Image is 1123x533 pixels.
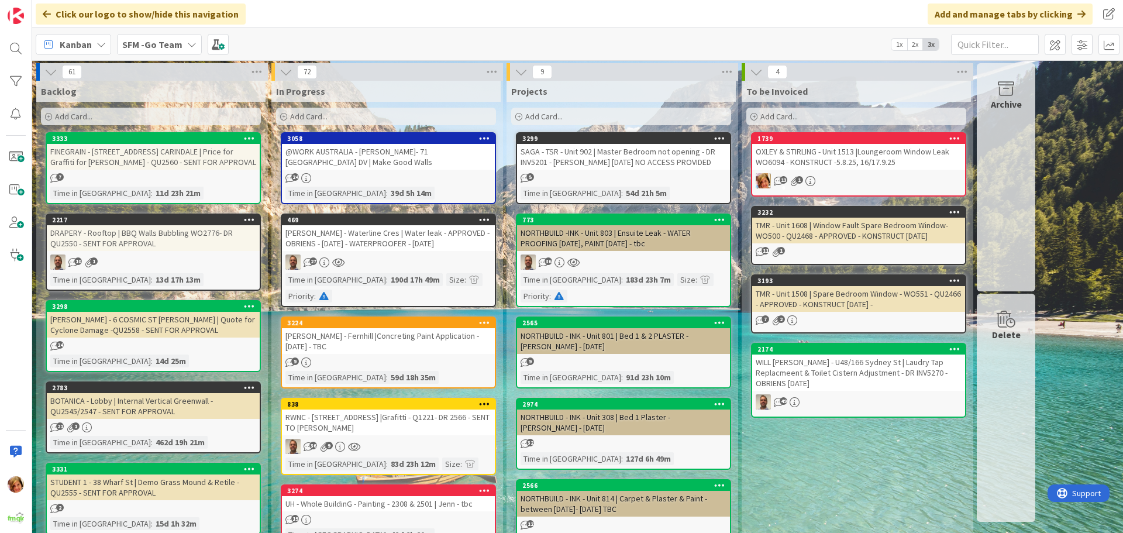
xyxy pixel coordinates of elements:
img: avatar [8,509,24,525]
span: 4 [767,65,787,79]
div: Size [442,458,460,470]
div: FINEGRAIN - [STREET_ADDRESS] CARINDALE | Price for Graffiti for [PERSON_NAME] - QU2560 - SENT FOR... [47,144,260,170]
div: 3299 [517,133,730,144]
b: SFM -Go Team [122,39,182,50]
div: Time in [GEOGRAPHIC_DATA] [285,273,386,286]
span: : [151,517,153,530]
div: @WORK AUSTRALIA - [PERSON_NAME]- 71 [GEOGRAPHIC_DATA] DV | Make Good Walls [282,144,495,170]
span: 9 [325,442,333,449]
div: 3299SAGA - TSR - Unit 902 | Master Bedroom not opening - DR INV5201 - [PERSON_NAME] [DATE] NO ACC... [517,133,730,170]
div: NORTHBUILD - INK - Unit 308 | Bed 1 Plaster - [PERSON_NAME] - [DATE] [517,410,730,435]
div: 3193TMR - Unit 1508 | Spare Bedroom Window - WO551 - QU2466 - APPROVED - KONSTRUCT [DATE] - [752,276,965,312]
div: Time in [GEOGRAPHIC_DATA] [285,458,386,470]
div: 11d 23h 21m [153,187,204,200]
div: BOTANICA - Lobby | Internal Vertical Greenwall - QU2545/2547 - SENT FOR APPROVAL [47,393,260,419]
span: 27 [309,257,317,265]
div: Time in [GEOGRAPHIC_DATA] [50,187,151,200]
span: Support [25,2,53,16]
img: SD [756,394,771,410]
div: [PERSON_NAME] - Waterline Cres | Water leak - APPROVED - OBRIENS - [DATE] - WATERPROOFER - [DATE] [282,225,495,251]
div: Time in [GEOGRAPHIC_DATA] [50,273,151,286]
div: 2783 [52,384,260,392]
span: : [151,187,153,200]
span: : [464,273,466,286]
div: DRAPERY - Rooftop | BBQ Walls Bubbling WO2776- DR QU2550 - SENT FOR APPROVAL [47,225,260,251]
div: Time in [GEOGRAPHIC_DATA] [50,517,151,530]
div: Click our logo to show/hide this navigation [36,4,246,25]
span: 24 [291,173,299,181]
span: : [460,458,462,470]
div: 1739 [752,133,965,144]
span: 9 [291,357,299,365]
span: 1 [795,176,803,184]
span: 1 [72,422,80,430]
div: 3232TMR - Unit 1608 | Window Fault Spare Bedroom Window- WO500 - QU2468 - APPROVED - KONSTRUCT [D... [752,207,965,243]
div: 3331 [52,465,260,473]
div: SD [47,255,260,270]
div: 2565 [522,319,730,327]
span: Add Card... [525,111,563,122]
div: 83d 23h 12m [388,458,439,470]
div: 3333 [52,135,260,143]
img: Visit kanbanzone.com [8,8,24,24]
div: 469 [282,215,495,225]
div: Size [677,273,695,286]
span: 12 [526,520,534,528]
div: 13d 17h 13m [153,273,204,286]
div: SD [517,255,730,270]
span: 1 [90,257,98,265]
span: 3x [923,39,939,50]
div: 3224 [282,318,495,328]
span: 24 [56,341,64,349]
div: 2565 [517,318,730,328]
div: Time in [GEOGRAPHIC_DATA] [285,187,386,200]
span: 21 [56,422,64,430]
div: 2565NORTHBUILD - INK - Unit 801 | Bed 1 & 2 PLASTER - [PERSON_NAME] - [DATE] [517,318,730,354]
div: 3193 [752,276,965,286]
span: 2 [56,504,64,511]
div: Priority [521,290,549,302]
span: 7 [762,315,769,323]
div: Archive [991,97,1022,111]
div: UH - Whole BuildinG - Painting - 2308 & 2501 | Jenn - tbc [282,496,495,511]
div: Time in [GEOGRAPHIC_DATA] [521,371,621,384]
span: : [386,187,388,200]
div: NORTHBUILD - INK - Unit 801 | Bed 1 & 2 PLASTER - [PERSON_NAME] - [DATE] [517,328,730,354]
div: 3058@WORK AUSTRALIA - [PERSON_NAME]- 71 [GEOGRAPHIC_DATA] DV | Make Good Walls [282,133,495,170]
div: STUDENT 1 - 38 Wharf St | Demo Grass Mound & Retile - QU2555 - SENT FOR APPROVAL [47,474,260,500]
div: 1739OXLEY & STIRLING - Unit 1513 |Loungeroom Window Leak WO6094 - KONSTRUCT -5.8.25, 16/17.9.25 [752,133,965,170]
span: 9 [526,357,534,365]
span: : [621,371,623,384]
div: 2974 [517,399,730,410]
div: SD [752,394,965,410]
span: 61 [62,65,82,79]
div: 469 [287,216,495,224]
img: KD [756,173,771,188]
span: 32 [526,439,534,446]
div: 3298[PERSON_NAME] - 6 COSMIC ST [PERSON_NAME] | Quote for Cyclone Damage -QU2558 - SENT FOR APPROVAL [47,301,260,338]
span: Projects [511,85,547,97]
div: 838 [287,400,495,408]
div: 3331STUDENT 1 - 38 Wharf St | Demo Grass Mound & Retile - QU2555 - SENT FOR APPROVAL [47,464,260,500]
div: 91d 23h 10m [623,371,674,384]
span: : [621,187,623,200]
div: 3058 [287,135,495,143]
span: : [621,452,623,465]
div: 14d 25m [153,355,189,367]
div: 2566 [517,480,730,491]
div: 3298 [47,301,260,312]
div: Add and manage tabs by clicking [928,4,1093,25]
span: 1x [891,39,907,50]
span: 9 [532,65,552,79]
div: [PERSON_NAME] - Fernhill |Concreting Paint Application - [DATE] - TBC [282,328,495,354]
div: 2217 [52,216,260,224]
div: Time in [GEOGRAPHIC_DATA] [521,452,621,465]
span: Add Card... [290,111,328,122]
span: 19 [291,515,299,522]
div: RWNC - [STREET_ADDRESS] |Grafitti - Q1221- DR 2566 - SENT TO [PERSON_NAME] [282,410,495,435]
img: SD [285,439,301,454]
span: : [386,371,388,384]
div: 190d 17h 49m [388,273,443,286]
div: 183d 23h 7m [623,273,674,286]
span: 10 [74,257,82,265]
